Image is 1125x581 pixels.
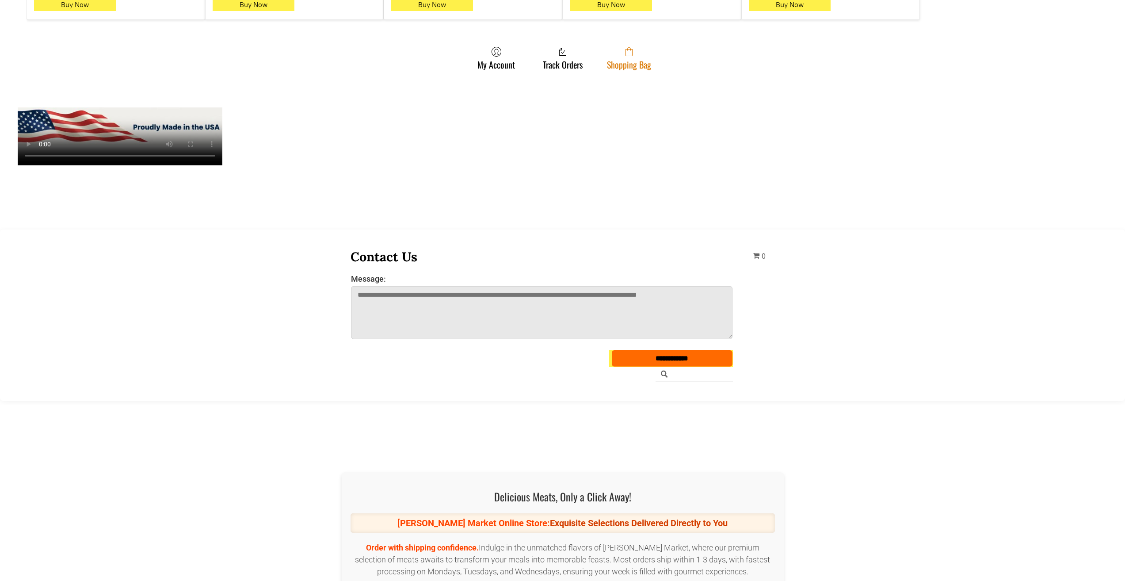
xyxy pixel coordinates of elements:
label: Message: [351,274,733,283]
a: Shopping Bag [603,46,656,70]
h1: Delicious Meats, Only a Click Away! [351,489,775,505]
span: Buy Now [61,0,89,9]
span: Buy Now [240,0,267,9]
a: Track Orders [538,46,587,70]
strong: Exquisite Selections Delivered Directly to You [550,518,728,528]
a: My Account [473,46,519,70]
span: Order with shipping confidence. [366,543,479,552]
span: Buy Now [418,0,446,9]
div: [PERSON_NAME] Market Online Store: [351,513,775,533]
h3: Contact Us [351,248,733,265]
p: Indulge in the unmatched flavors of [PERSON_NAME] Market, where our premium selection of meats aw... [351,542,775,577]
span: Buy Now [776,0,804,9]
span: Buy Now [597,0,625,9]
span: 0 [762,252,766,260]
